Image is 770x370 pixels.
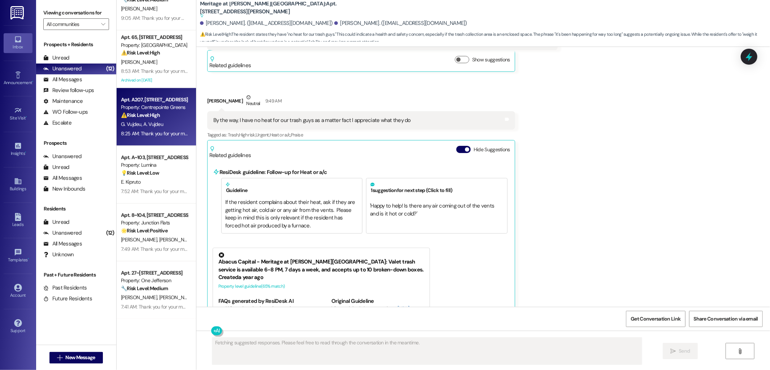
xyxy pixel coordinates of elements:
[225,199,359,230] div: If the resident complains about their heat, ask if they are getting hot air, cold air or any air ...
[4,140,32,159] a: Insights •
[121,294,159,301] span: [PERSON_NAME]
[121,15,545,21] div: 9:05 AM: Thank you for your message. Our offices are currently closed, but we will contact you wh...
[43,174,82,182] div: All Messages
[689,311,763,327] button: Share Conversation via email
[121,269,188,277] div: Apt. 27~[STREET_ADDRESS]
[679,347,690,355] span: Send
[200,31,231,37] strong: ⚠️ Risk Level: High
[121,112,160,118] strong: ⚠️ Risk Level: High
[245,93,261,109] div: Neutral
[218,274,424,281] div: Created a year ago
[226,305,311,321] li: What time is the valet trash service available?
[209,146,251,159] div: Related guidelines
[28,256,29,261] span: •
[26,114,27,119] span: •
[121,154,188,161] div: Apt. A~103, [STREET_ADDRESS][PERSON_NAME]
[256,132,269,138] span: Urgent ,
[36,139,116,147] div: Prospects
[121,170,159,176] strong: 💡 Risk Level: Low
[121,179,140,185] span: E. Kipruto
[36,205,116,213] div: Residents
[43,76,82,83] div: All Messages
[121,219,188,227] div: Property: Junction Flats
[474,146,510,153] label: Hide Suggestions
[32,79,33,84] span: •
[200,31,770,46] span: : The resident states they have "no heat for our trash guys." This could indicate a health and sa...
[43,7,109,18] label: Viewing conversations for
[4,282,32,301] a: Account
[121,130,544,137] div: 8:25 AM: Thank you for your message. Our offices are currently closed, but we will contact you wh...
[331,297,374,305] b: Original Guideline
[43,54,69,62] div: Unread
[121,227,168,234] strong: 🌟 Risk Level: Positive
[121,277,188,284] div: Property: One Jefferson
[370,202,495,217] span: ' Happy to help! Is there any air coming out of the vents and is it hot or cold? '
[65,354,95,361] span: New Message
[121,285,168,292] strong: 🔧 Risk Level: Medium
[43,108,88,116] div: WO Follow-ups
[159,236,197,243] span: [PERSON_NAME]
[121,212,188,219] div: Apt. 8~104, [STREET_ADDRESS]
[120,76,188,85] div: Archived on [DATE]
[43,87,94,94] div: Review follow-ups
[4,175,32,195] a: Buildings
[121,68,562,74] div: 8:53 AM: Thank you for your message. Our offices are currently closed, but we will contact you wh...
[49,352,103,364] button: New Message
[694,315,758,323] span: Share Conversation via email
[663,343,698,359] button: Send
[43,295,92,302] div: Future Residents
[43,185,85,193] div: New Inbounds
[370,182,504,193] h5: 1 suggestion for next step (Click to fill)
[43,284,87,292] div: Past Residents
[43,240,82,248] div: All Messages
[121,49,160,56] strong: ⚠️ Risk Level: High
[207,130,515,140] div: Tagged as:
[4,246,32,266] a: Templates •
[36,41,116,48] div: Prospects + Residents
[143,121,163,127] span: A. Vujdeu
[43,251,74,258] div: Unknown
[225,182,359,193] h5: Guideline
[57,355,62,361] i: 
[47,18,97,30] input: All communities
[270,132,291,138] span: Heat or a/c ,
[4,317,32,336] a: Support
[200,19,333,27] div: [PERSON_NAME]. ([EMAIL_ADDRESS][DOMAIN_NAME])
[4,104,32,124] a: Site Visit •
[43,218,69,226] div: Unread
[101,21,105,27] i: 
[121,236,159,243] span: [PERSON_NAME]
[43,65,82,73] div: Unanswered
[121,161,188,169] div: Property: Lumina
[121,59,157,65] span: [PERSON_NAME]
[10,6,25,19] img: ResiDesk Logo
[121,104,188,111] div: Property: Centrepointe Greens
[159,294,195,301] span: [PERSON_NAME]
[209,56,251,69] div: Related guidelines
[43,229,82,237] div: Unanswered
[218,297,293,305] b: FAQs generated by ResiDesk AI
[104,227,116,239] div: (12)
[207,93,515,111] div: [PERSON_NAME]
[43,153,82,160] div: Unanswered
[626,311,685,327] button: Get Conversation Link
[291,132,303,138] span: Praise
[43,164,69,171] div: Unread
[219,169,327,176] b: ResiDesk guideline: Follow-up for Heat or a/c
[121,5,157,12] span: [PERSON_NAME]
[4,211,32,230] a: Leads
[4,33,32,53] a: Inbox
[212,338,642,365] textarea: Fetching suggested responses. Please feel free to read through the conversation in the meantime.
[43,97,83,105] div: Maintenance
[43,119,71,127] div: Escalate
[121,304,579,310] div: 7:41 AM: Thank you for your message. Our offices are currently closed, but we will contact you wh...
[264,97,282,105] div: 9:49 AM
[334,19,467,27] div: [PERSON_NAME]. ([EMAIL_ADDRESS][DOMAIN_NAME])
[218,283,424,290] div: Property level guideline ( 65 % match)
[25,150,26,155] span: •
[36,271,116,279] div: Past + Future Residents
[239,132,256,138] span: High risk ,
[121,121,143,127] span: G. Vujdeu
[228,132,239,138] span: Trash ,
[104,63,116,74] div: (12)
